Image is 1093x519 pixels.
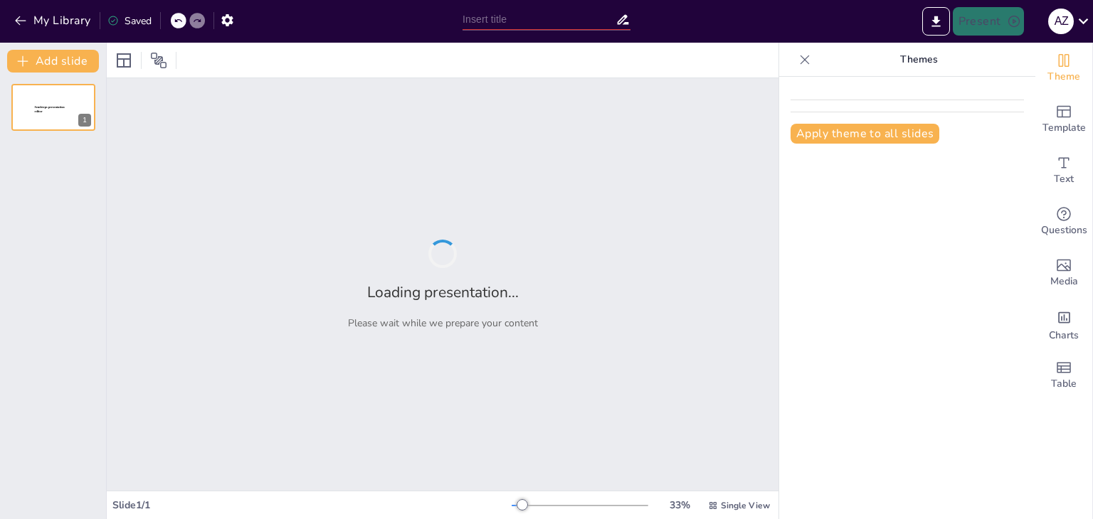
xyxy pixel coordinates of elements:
[1035,247,1092,299] div: Add images, graphics, shapes or video
[1035,145,1092,196] div: Add text boxes
[791,124,939,144] button: Apply theme to all slides
[1042,120,1086,136] span: Template
[721,500,770,511] span: Single View
[150,52,167,69] span: Position
[463,9,616,30] input: Insert title
[953,7,1024,36] button: Present
[112,498,512,512] div: Slide 1 / 1
[922,7,950,36] button: Export to PowerPoint
[78,114,91,127] div: 1
[1054,171,1074,187] span: Text
[1051,376,1077,392] span: Table
[1041,223,1087,238] span: Questions
[7,50,99,73] button: Add slide
[35,106,65,114] span: Sendsteps presentation editor
[1035,196,1092,247] div: Get real-time input from your audience
[107,14,152,28] div: Saved
[1048,9,1074,34] div: A Z
[348,316,538,330] p: Please wait while we prepare your content
[11,9,97,32] button: My Library
[1035,94,1092,145] div: Add ready made slides
[1035,350,1092,401] div: Add a table
[1048,7,1074,36] button: A Z
[1050,274,1078,289] span: Media
[1035,43,1092,94] div: Change the overall theme
[112,49,135,72] div: Layout
[816,43,1021,77] p: Themes
[367,282,519,302] h2: Loading presentation...
[11,84,95,131] div: 1
[1047,69,1080,85] span: Theme
[662,498,697,512] div: 33 %
[1035,299,1092,350] div: Add charts and graphs
[1049,328,1079,343] span: Charts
